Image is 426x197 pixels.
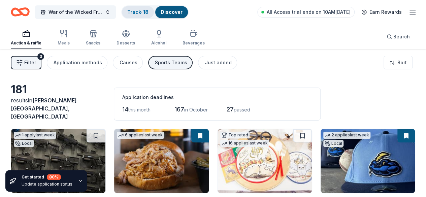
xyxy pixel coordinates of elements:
[183,27,205,49] button: Beverages
[86,40,100,46] div: Snacks
[120,59,137,67] div: Causes
[117,132,164,139] div: 6 applies last week
[11,129,105,193] img: Image for Tac Ops Laser Tag
[198,56,237,69] button: Just added
[117,40,135,46] div: Desserts
[122,106,128,113] span: 14
[184,107,208,112] span: in October
[24,59,36,67] span: Filter
[114,129,208,193] img: Image for Mission BBQ
[220,140,269,147] div: 16 applies last week
[323,140,343,147] div: Local
[227,106,234,113] span: 27
[323,132,370,139] div: 2 applies last week
[48,8,102,16] span: War of the Wicked Friendly 10uC
[128,107,151,112] span: this month
[14,140,34,147] div: Local
[37,53,44,60] div: 3
[35,5,116,19] button: War of the Wicked Friendly 10uC
[22,174,72,180] div: Get started
[58,27,70,49] button: Meals
[86,27,100,49] button: Snacks
[117,27,135,49] button: Desserts
[47,56,107,69] button: Application methods
[205,59,232,67] div: Just added
[174,106,184,113] span: 167
[113,56,143,69] button: Causes
[357,6,406,18] a: Earn Rewards
[127,9,149,15] a: Track· 18
[151,40,166,46] div: Alcohol
[218,129,312,193] img: Image for Oriental Trading
[11,97,77,120] span: [PERSON_NAME][GEOGRAPHIC_DATA], [GEOGRAPHIC_DATA]
[384,56,413,69] button: Sort
[11,96,106,121] div: results
[14,132,56,139] div: 1 apply last week
[122,93,312,101] div: Application deadlines
[121,5,189,19] button: Track· 18Discover
[151,27,166,49] button: Alcohol
[11,27,41,49] button: Auction & raffle
[54,59,102,67] div: Application methods
[183,40,205,46] div: Beverages
[11,83,106,96] div: 181
[11,97,77,120] span: in
[11,56,41,69] button: Filter3
[257,7,355,18] a: All Access trial ends on 10AM[DATE]
[234,107,250,112] span: passed
[47,174,61,180] div: 80 %
[220,132,250,138] div: Top rated
[22,182,72,187] div: Update application status
[321,129,415,193] img: Image for Trenton Thunder
[11,40,41,46] div: Auction & raffle
[267,8,351,16] span: All Access trial ends on 10AM[DATE]
[155,59,187,67] div: Sports Teams
[148,56,193,69] button: Sports Teams
[58,40,70,46] div: Meals
[397,59,407,67] span: Sort
[393,33,410,41] span: Search
[161,9,183,15] a: Discover
[11,4,30,20] a: Home
[381,30,415,43] button: Search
